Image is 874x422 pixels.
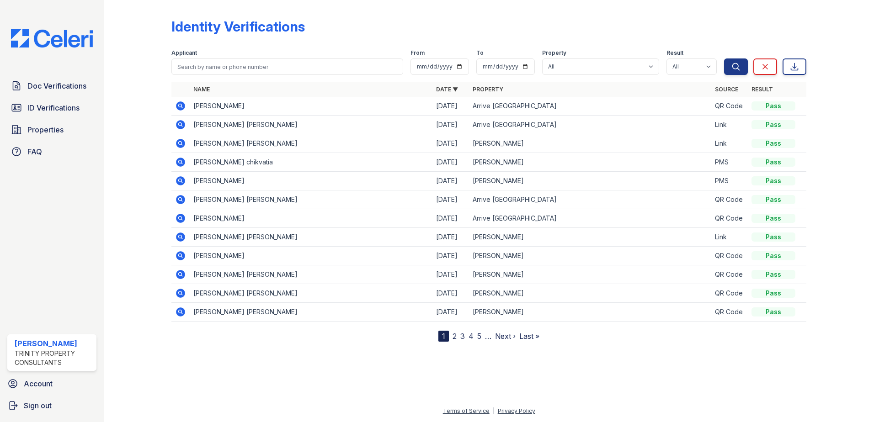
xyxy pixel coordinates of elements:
[469,303,712,322] td: [PERSON_NAME]
[469,172,712,190] td: [PERSON_NAME]
[751,214,795,223] div: Pass
[7,77,96,95] a: Doc Verifications
[751,139,795,148] div: Pass
[751,120,795,129] div: Pass
[432,153,469,172] td: [DATE]
[711,97,748,116] td: QR Code
[410,49,425,57] label: From
[711,284,748,303] td: QR Code
[751,86,773,93] a: Result
[751,270,795,279] div: Pass
[485,331,491,342] span: …
[190,153,432,172] td: [PERSON_NAME] chikvatia
[519,332,539,341] a: Last »
[460,332,465,341] a: 3
[711,116,748,134] td: Link
[469,247,712,265] td: [PERSON_NAME]
[193,86,210,93] a: Name
[711,228,748,247] td: Link
[711,265,748,284] td: QR Code
[27,124,64,135] span: Properties
[432,116,469,134] td: [DATE]
[438,331,449,342] div: 1
[432,247,469,265] td: [DATE]
[190,265,432,284] td: [PERSON_NAME] [PERSON_NAME]
[715,86,738,93] a: Source
[498,407,535,414] a: Privacy Policy
[15,338,93,349] div: [PERSON_NAME]
[7,142,96,161] a: FAQ
[190,303,432,322] td: [PERSON_NAME] [PERSON_NAME]
[171,58,403,75] input: Search by name or phone number
[432,209,469,228] td: [DATE]
[469,284,712,303] td: [PERSON_NAME]
[751,195,795,204] div: Pass
[171,49,197,57] label: Applicant
[190,209,432,228] td: [PERSON_NAME]
[495,332,516,341] a: Next ›
[4,396,100,415] a: Sign out
[751,251,795,260] div: Pass
[27,146,42,157] span: FAQ
[469,153,712,172] td: [PERSON_NAME]
[493,407,495,414] div: |
[469,265,712,284] td: [PERSON_NAME]
[751,158,795,167] div: Pass
[190,97,432,116] td: [PERSON_NAME]
[751,101,795,111] div: Pass
[469,228,712,247] td: [PERSON_NAME]
[477,332,481,341] a: 5
[432,97,469,116] td: [DATE]
[24,400,52,411] span: Sign out
[476,49,484,57] label: To
[27,102,80,113] span: ID Verifications
[432,284,469,303] td: [DATE]
[24,378,53,389] span: Account
[27,80,86,91] span: Doc Verifications
[751,307,795,316] div: Pass
[711,190,748,209] td: QR Code
[190,172,432,190] td: [PERSON_NAME]
[711,209,748,228] td: QR Code
[432,190,469,209] td: [DATE]
[15,349,93,367] div: Trinity Property Consultants
[469,332,474,341] a: 4
[190,284,432,303] td: [PERSON_NAME] [PERSON_NAME]
[443,407,490,414] a: Terms of Service
[432,134,469,153] td: [DATE]
[190,190,432,209] td: [PERSON_NAME] [PERSON_NAME]
[432,172,469,190] td: [DATE]
[751,289,795,298] div: Pass
[190,134,432,153] td: [PERSON_NAME] [PERSON_NAME]
[469,209,712,228] td: Arrive [GEOGRAPHIC_DATA]
[190,247,432,265] td: [PERSON_NAME]
[453,332,457,341] a: 2
[432,303,469,322] td: [DATE]
[432,228,469,247] td: [DATE]
[469,134,712,153] td: [PERSON_NAME]
[469,190,712,209] td: Arrive [GEOGRAPHIC_DATA]
[436,86,458,93] a: Date ▼
[469,116,712,134] td: Arrive [GEOGRAPHIC_DATA]
[7,99,96,117] a: ID Verifications
[711,153,748,172] td: PMS
[711,247,748,265] td: QR Code
[473,86,503,93] a: Property
[711,172,748,190] td: PMS
[432,265,469,284] td: [DATE]
[836,385,865,413] iframe: chat widget
[469,97,712,116] td: Arrive [GEOGRAPHIC_DATA]
[751,232,795,242] div: Pass
[751,176,795,185] div: Pass
[711,303,748,322] td: QR Code
[4,375,100,393] a: Account
[711,134,748,153] td: Link
[4,29,100,47] img: CE_Logo_Blue-a8612792a0a2168367f1c8372b55b34899dd931a85d93a1a3d3e32e68fde9ad4.png
[666,49,683,57] label: Result
[190,116,432,134] td: [PERSON_NAME] [PERSON_NAME]
[190,228,432,247] td: [PERSON_NAME] [PERSON_NAME]
[7,121,96,139] a: Properties
[171,18,305,35] div: Identity Verifications
[542,49,566,57] label: Property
